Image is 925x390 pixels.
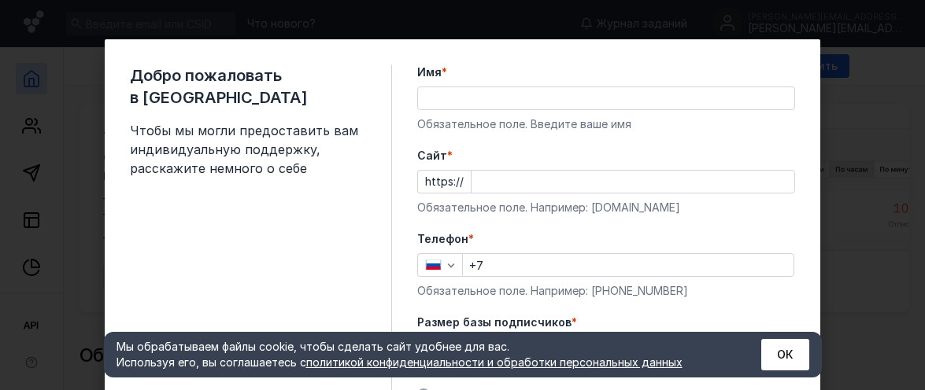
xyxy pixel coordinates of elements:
div: Обязательное поле. Например: [PHONE_NUMBER] [417,283,795,299]
span: Добро пожаловать в [GEOGRAPHIC_DATA] [130,64,366,109]
span: Чтобы мы могли предоставить вам индивидуальную поддержку, расскажите немного о себе [130,121,366,178]
div: Обязательное поле. Например: [DOMAIN_NAME] [417,200,795,215]
span: Имя [417,64,442,80]
span: Cайт [417,148,447,164]
a: политикой конфиденциальности и обработки персональных данных [306,355,683,369]
button: ОК [761,339,809,370]
div: Мы обрабатываем файлы cookie, чтобы сделать сайт удобнее для вас. Используя его, вы соглашаетесь c [117,339,723,370]
span: Размер базы подписчиков [417,315,572,330]
span: Телефон [417,231,468,247]
div: Обязательное поле. Введите ваше имя [417,116,795,132]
